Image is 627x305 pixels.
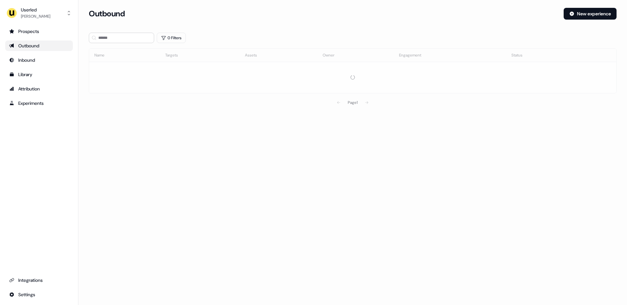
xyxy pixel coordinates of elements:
div: [PERSON_NAME] [21,13,50,20]
button: 0 Filters [157,33,186,43]
a: Go to Inbound [5,55,73,65]
button: Userled[PERSON_NAME] [5,5,73,21]
a: Go to integrations [5,289,73,300]
a: Go to prospects [5,26,73,37]
div: Integrations [9,277,69,283]
div: Experiments [9,100,69,106]
button: New experience [564,8,617,20]
a: Go to experiments [5,98,73,108]
div: Outbound [9,42,69,49]
h3: Outbound [89,9,125,19]
a: Go to attribution [5,84,73,94]
div: Inbound [9,57,69,63]
div: Userled [21,7,50,13]
a: Go to outbound experience [5,40,73,51]
a: Go to templates [5,69,73,80]
div: Library [9,71,69,78]
a: Go to integrations [5,275,73,285]
div: Prospects [9,28,69,35]
div: Settings [9,291,69,298]
div: Attribution [9,86,69,92]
